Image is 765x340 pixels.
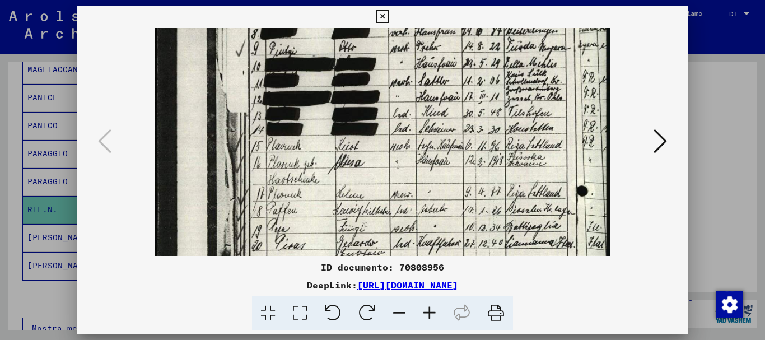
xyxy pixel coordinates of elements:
a: [URL][DOMAIN_NAME] [357,280,458,291]
img: Modifica consenso [716,291,743,318]
font: ID documento: 70808956 [321,262,444,273]
div: Modifica consenso [716,291,743,318]
font: DeepLink: [307,280,357,291]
